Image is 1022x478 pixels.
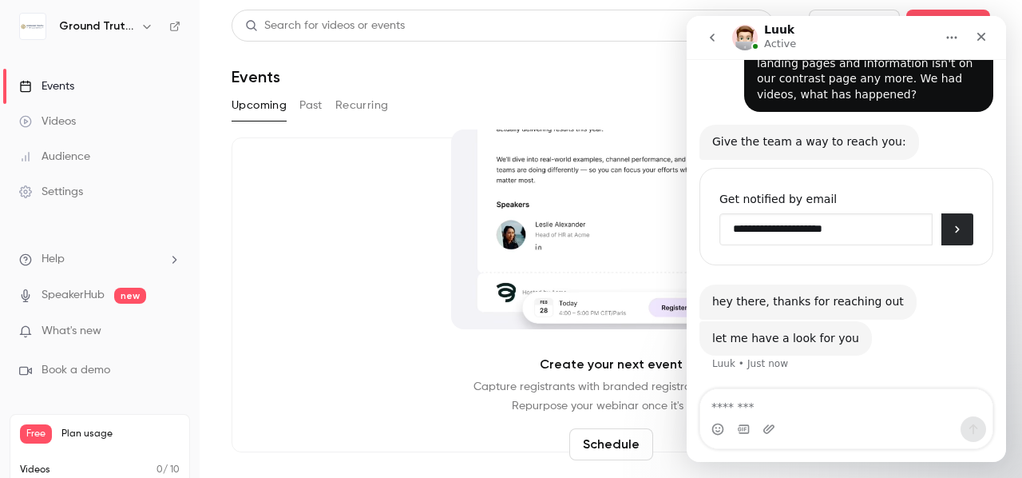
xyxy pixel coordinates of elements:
span: Help [42,251,65,268]
div: Audience [19,149,90,165]
span: new [114,288,146,304]
p: Capture registrants with branded registration pages. Repurpose your webinar once it's over. [473,377,749,416]
button: Schedule [906,10,990,42]
span: Book a demo [42,362,110,379]
div: Search for videos or events [245,18,405,34]
h6: Ground Truth Intelligence [59,18,134,34]
a: SpeakerHub [42,287,105,304]
iframe: To enrich screen reader interactions, please activate Accessibility in Grammarly extension settings [687,16,1006,462]
span: 0 [156,465,163,475]
p: Videos [20,463,50,477]
button: Recurring [335,93,389,118]
div: Settings [19,184,83,200]
h1: Events [232,67,280,86]
p: Create your next event [540,355,683,374]
li: help-dropdown-opener [19,251,180,268]
span: Free [20,424,52,444]
div: Videos [19,114,76,129]
div: Events [19,78,74,94]
span: What's new [42,323,101,340]
button: Schedule [569,428,653,460]
span: Plan usage [61,428,180,440]
img: Ground Truth Intelligence [20,14,46,39]
button: Upcoming [232,93,287,118]
button: New video [809,10,900,42]
button: Past [299,93,323,118]
p: / 10 [156,463,180,477]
